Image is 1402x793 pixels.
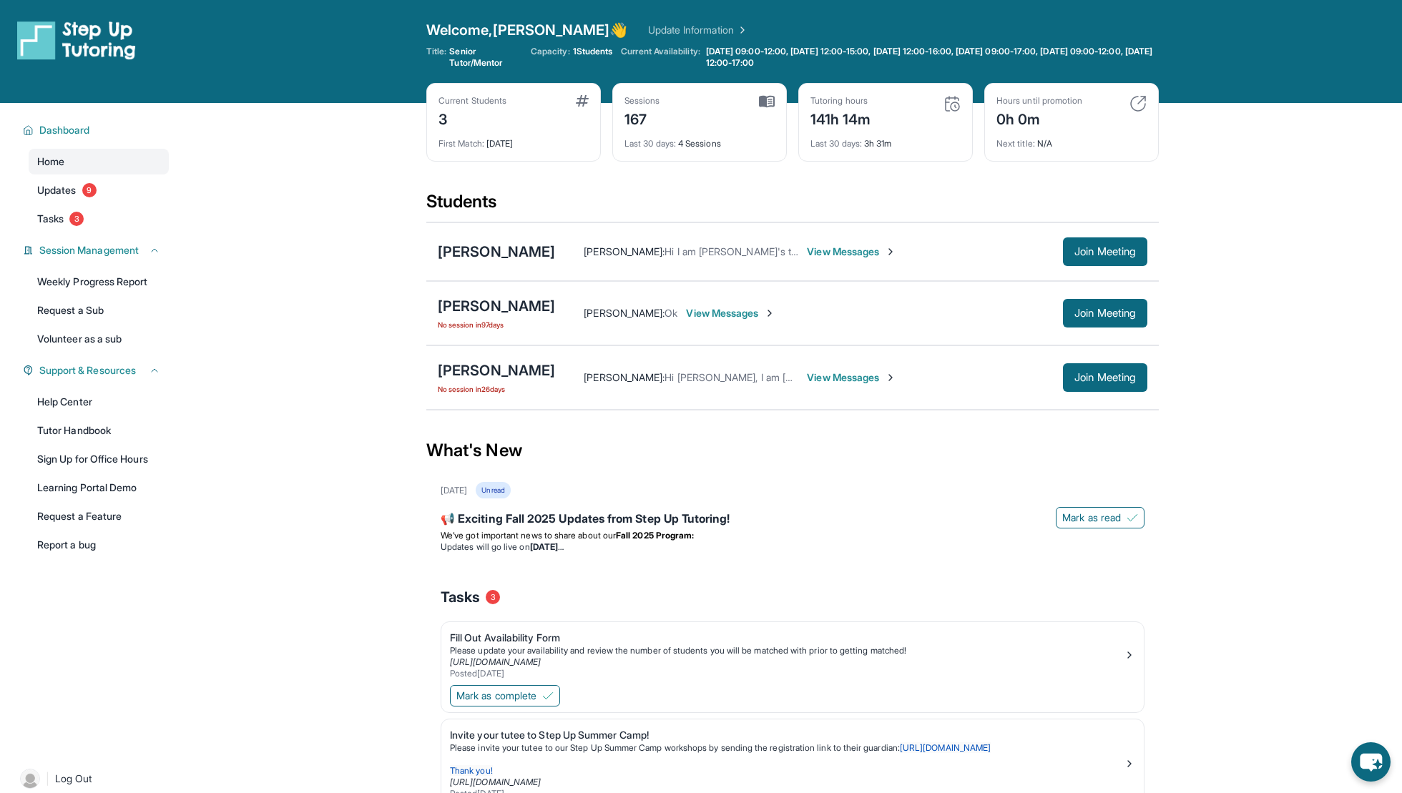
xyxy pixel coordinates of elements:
[441,510,1144,530] div: 📢 Exciting Fall 2025 Updates from Step Up Tutoring!
[621,46,700,69] span: Current Availability:
[37,154,64,169] span: Home
[531,46,570,57] span: Capacity:
[943,95,961,112] img: card
[1063,299,1147,327] button: Join Meeting
[426,190,1159,222] div: Students
[810,129,961,149] div: 3h 31m
[29,503,169,529] a: Request a Feature
[17,20,136,60] img: logo
[20,769,40,789] img: user-img
[438,242,555,262] div: [PERSON_NAME]
[1127,512,1138,523] img: Mark as read
[1074,309,1136,317] span: Join Meeting
[29,177,169,203] a: Updates9
[441,530,616,541] span: We’ve got important news to share about our
[29,418,169,443] a: Tutor Handbook
[996,107,1082,129] div: 0h 0m
[624,95,660,107] div: Sessions
[438,319,555,330] span: No session in 97 days
[450,645,1124,656] div: Please update your availability and review the number of students you will be matched with prior ...
[450,668,1124,679] div: Posted [DATE]
[486,590,500,604] span: 3
[438,129,589,149] div: [DATE]
[450,685,560,706] button: Mark as complete
[665,307,677,319] span: Ok
[29,446,169,472] a: Sign Up for Office Hours
[759,95,775,108] img: card
[438,95,506,107] div: Current Students
[686,306,775,320] span: View Messages
[810,95,871,107] div: Tutoring hours
[1056,507,1144,528] button: Mark as read
[648,23,748,37] a: Update Information
[438,296,555,316] div: [PERSON_NAME]
[810,138,862,149] span: Last 30 days :
[29,297,169,323] a: Request a Sub
[584,371,665,383] span: [PERSON_NAME] :
[807,245,896,259] span: View Messages
[584,307,665,319] span: [PERSON_NAME] :
[37,212,64,226] span: Tasks
[734,23,748,37] img: Chevron Right
[450,742,1124,754] p: Please invite your tutee to our Step Up Summer Camp workshops by sending the registration link to...
[573,46,613,57] span: 1 Students
[29,149,169,174] a: Home
[900,742,991,753] a: [URL][DOMAIN_NAME]
[426,419,1159,482] div: What's New
[441,485,467,496] div: [DATE]
[1063,363,1147,392] button: Join Meeting
[1062,511,1121,525] span: Mark as read
[456,689,536,703] span: Mark as complete
[764,307,775,319] img: Chevron-Right
[46,770,49,787] span: |
[665,371,1054,383] span: Hi [PERSON_NAME], I am [PERSON_NAME]'s tutor. What time works best for tutoring?
[885,372,896,383] img: Chevron-Right
[441,541,1144,553] li: Updates will go live on
[584,245,665,257] span: [PERSON_NAME] :
[55,772,92,786] span: Log Out
[34,243,160,257] button: Session Management
[426,20,628,40] span: Welcome, [PERSON_NAME] 👋
[810,107,871,129] div: 141h 14m
[450,631,1124,645] div: Fill Out Availability Form
[450,765,493,776] span: Thank you!
[703,46,1159,69] a: [DATE] 09:00-12:00, [DATE] 12:00-15:00, [DATE] 12:00-16:00, [DATE] 09:00-17:00, [DATE] 09:00-12:0...
[438,383,555,395] span: No session in 26 days
[450,728,1124,742] div: Invite your tutee to Step Up Summer Camp!
[624,129,775,149] div: 4 Sessions
[426,46,446,69] span: Title:
[624,107,660,129] div: 167
[1074,373,1136,382] span: Join Meeting
[34,363,160,378] button: Support & Resources
[29,389,169,415] a: Help Center
[29,206,169,232] a: Tasks3
[1074,247,1136,256] span: Join Meeting
[885,246,896,257] img: Chevron-Right
[29,326,169,352] a: Volunteer as a sub
[438,138,484,149] span: First Match :
[616,530,694,541] strong: Fall 2025 Program:
[69,212,84,226] span: 3
[34,123,160,137] button: Dashboard
[576,95,589,107] img: card
[996,95,1082,107] div: Hours until promotion
[996,129,1147,149] div: N/A
[476,482,510,498] div: Unread
[542,690,554,701] img: Mark as complete
[82,183,97,197] span: 9
[438,107,506,129] div: 3
[441,622,1144,682] a: Fill Out Availability FormPlease update your availability and review the number of students you w...
[807,370,896,385] span: View Messages
[665,245,1080,257] span: Hi I am [PERSON_NAME]'s tutor. Does [DATE] 2-3 pm and [DATE] 2-3 pm work for tutoring?
[39,123,90,137] span: Dashboard
[441,587,480,607] span: Tasks
[39,363,136,378] span: Support & Resources
[449,46,522,69] span: Senior Tutor/Mentor
[530,541,564,552] strong: [DATE]
[450,777,541,787] a: [URL][DOMAIN_NAME]
[1129,95,1147,112] img: card
[29,475,169,501] a: Learning Portal Demo
[29,269,169,295] a: Weekly Progress Report
[624,138,676,149] span: Last 30 days :
[996,138,1035,149] span: Next title :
